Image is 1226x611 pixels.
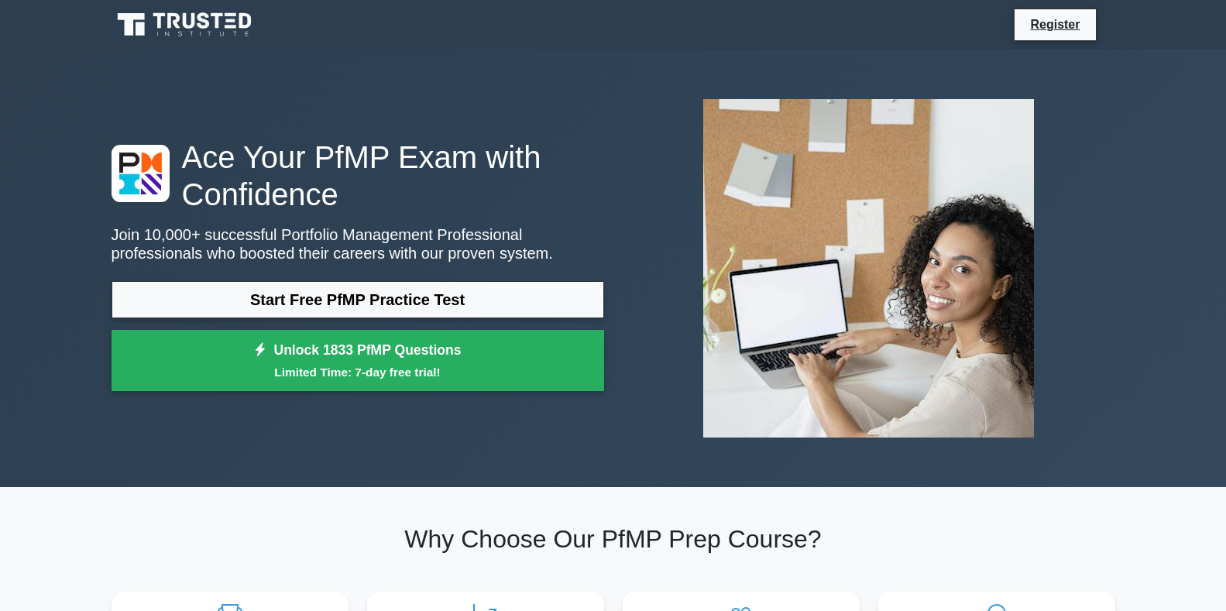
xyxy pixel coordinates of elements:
a: Start Free PfMP Practice Test [112,281,604,318]
h1: Ace Your PfMP Exam with Confidence [112,139,604,213]
a: Register [1021,15,1089,34]
p: Join 10,000+ successful Portfolio Management Professional professionals who boosted their careers... [112,225,604,263]
h2: Why Choose Our PfMP Prep Course? [112,524,1115,554]
small: Limited Time: 7-day free trial! [131,363,585,381]
a: Unlock 1833 PfMP QuestionsLimited Time: 7-day free trial! [112,330,604,392]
